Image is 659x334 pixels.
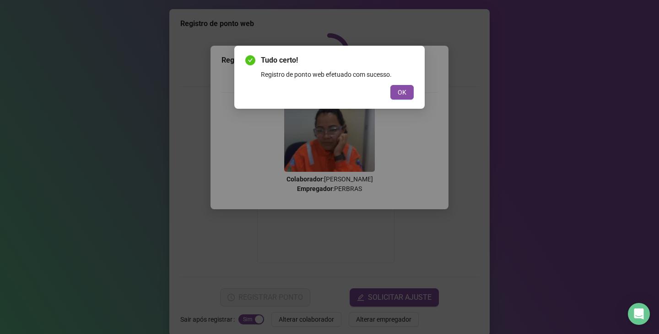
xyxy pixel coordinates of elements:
button: OK [390,85,414,100]
span: Tudo certo! [261,55,414,66]
div: Registro de ponto web efetuado com sucesso. [261,69,414,80]
span: OK [398,87,406,97]
div: Open Intercom Messenger [628,303,650,325]
span: check-circle [245,55,255,65]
